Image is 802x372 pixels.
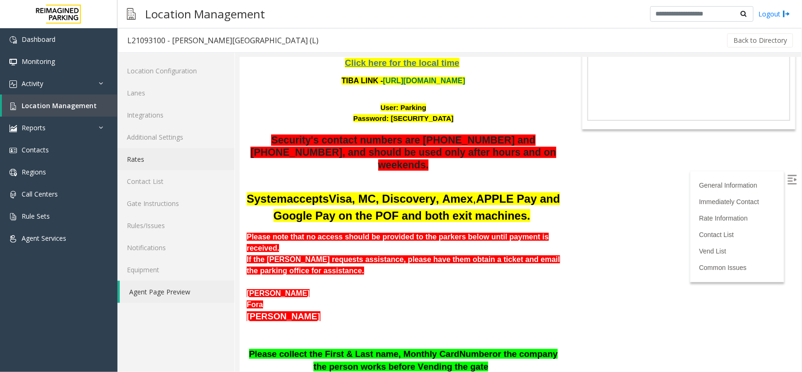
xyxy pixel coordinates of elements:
a: Rates [117,148,234,170]
font: User: Parking [141,46,187,54]
b: Visa, MC, Discovery, Amex [89,135,234,148]
a: Common Issues [459,206,507,214]
font: Fora [7,243,23,251]
span: Dashboard [22,35,55,44]
span: Regions [22,167,46,176]
a: Lanes [117,82,234,104]
button: Back to Directory [727,33,793,47]
a: Click here for the local time [105,2,220,10]
img: 'icon' [9,147,17,154]
font: [PERSON_NAME] [7,232,70,240]
span: Please collect the First & Last name, Monthly Card [9,292,220,301]
a: Vend List [459,190,487,198]
span: Location Management [22,101,97,110]
img: 'icon' [9,125,17,132]
img: 'icon' [9,169,17,176]
a: Gate Instructions [117,192,234,214]
img: 'icon' [9,103,17,110]
b: If the [PERSON_NAME] requests assistance, please have them obtain a ticket and email the parking ... [7,198,320,217]
span: Reports [22,123,46,132]
a: Notifications [117,237,234,259]
img: 'icon' [9,213,17,221]
a: Rules/Issues [117,214,234,237]
span: System [7,135,47,148]
span: Rule Sets [22,212,50,221]
img: 'icon' [9,235,17,243]
b: Please note that no access should be provided to the parkers below until payment is received. [7,175,309,195]
img: 'icon' [9,58,17,66]
a: Equipment [117,259,234,281]
font: Password: [SECURITY_DATA] [114,57,214,65]
a: Location Configuration [117,60,234,82]
img: 'icon' [9,80,17,88]
font: , [89,135,236,148]
span: Contacts [22,145,49,154]
img: 'icon' [9,191,17,198]
a: Rate Information [459,157,508,165]
img: Open/Close Sidebar Menu [548,118,557,127]
span: Monitoring [22,57,55,66]
a: Location Management [2,95,117,117]
a: Contact List [117,170,234,192]
img: logout [783,9,790,19]
span: [PERSON_NAME] [7,254,81,264]
span: Number [220,292,253,301]
a: Additional Settings [117,126,234,148]
span: accepts [47,135,89,148]
span: Activity [22,79,43,88]
a: Agent Page Preview [120,281,234,303]
span: Click here for the local time [105,0,220,10]
font: TIBA LINK - [102,19,226,27]
img: 'icon' [9,36,17,44]
span: Call Centers [22,190,58,198]
a: General Information [459,124,518,132]
span: Security's contact numbers are [PHONE_NUMBER] and [PHONE_NUMBER], and should be used only after h... [11,77,317,113]
h3: Location Management [140,2,270,25]
a: Logout [758,9,790,19]
a: Contact List [459,174,494,181]
a: Integrations [117,104,234,126]
img: pageIcon [127,2,136,25]
a: Immediately Contact [459,141,520,148]
span: Agent Services [22,234,66,243]
a: [URL][DOMAIN_NAME] [143,19,226,27]
div: L21093100 - [PERSON_NAME][GEOGRAPHIC_DATA] (L) [127,34,319,47]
